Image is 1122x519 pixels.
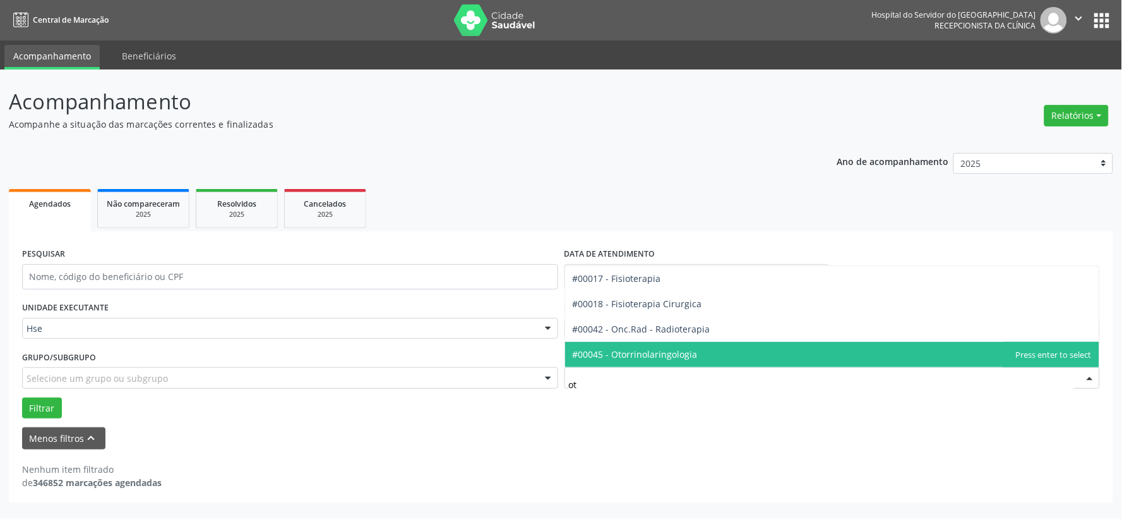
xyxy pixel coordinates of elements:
a: Beneficiários [113,45,185,67]
i: keyboard_arrow_up [85,431,98,445]
div: de [22,476,162,489]
span: Agendados [29,198,71,209]
p: Acompanhe a situação das marcações correntes e finalizadas [9,118,782,131]
span: #00017 - Fisioterapia [573,272,661,284]
span: Resolvidos [217,198,256,209]
button: apps [1091,9,1113,32]
button: Filtrar [22,398,62,419]
div: 2025 [205,210,268,219]
button: Menos filtroskeyboard_arrow_up [22,427,105,449]
span: #00042 - Onc.Rad - Radioterapia [573,323,710,335]
span: Central de Marcação [33,15,109,25]
input: Nome, código do beneficiário ou CPF [22,264,558,290]
input: Selecione um intervalo [564,264,829,290]
label: PESQUISAR [22,245,65,264]
span: Cancelados [304,198,347,209]
label: Grupo/Subgrupo [22,348,96,367]
span: #00045 - Otorrinolaringologia [573,348,698,360]
strong: 346852 marcações agendadas [33,477,162,489]
i:  [1072,11,1086,25]
button:  [1067,7,1091,34]
span: Não compareceram [107,198,180,209]
img: img [1041,7,1067,34]
div: 2025 [294,210,357,219]
label: UNIDADE EXECUTANTE [22,298,109,318]
label: DATA DE ATENDIMENTO [564,245,655,264]
a: Central de Marcação [9,9,109,30]
a: Acompanhamento [4,45,100,70]
div: Nenhum item filtrado [22,463,162,476]
button: Relatórios [1044,105,1109,126]
div: 2025 [107,210,180,219]
span: #00018 - Fisioterapia Cirurgica [573,298,702,310]
p: Ano de acompanhamento [837,153,949,169]
div: Hospital do Servidor do [GEOGRAPHIC_DATA] [872,9,1036,20]
span: Hse [27,322,532,335]
span: Selecione um grupo ou subgrupo [27,372,168,385]
span: Recepcionista da clínica [935,20,1036,31]
p: Acompanhamento [9,86,782,118]
input: Selecionar procedimento [569,372,1075,397]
